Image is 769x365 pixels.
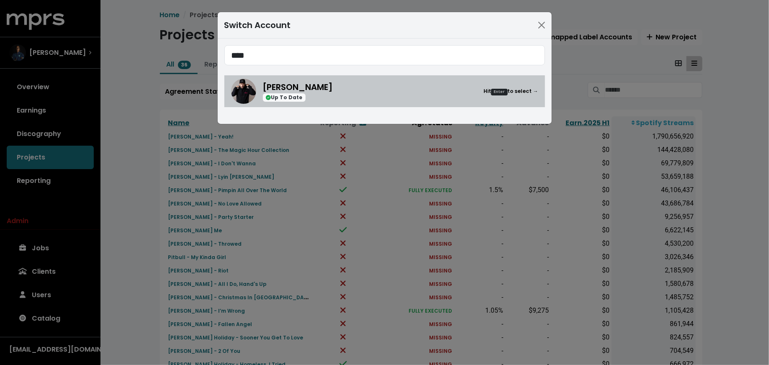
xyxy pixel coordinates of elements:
[535,18,548,32] button: Close
[263,93,306,102] span: Up To Date
[263,81,333,93] span: [PERSON_NAME]
[224,75,545,107] a: Neil Ormandy[PERSON_NAME]Up To DateHitEnterto select →
[231,79,256,104] img: Neil Ormandy
[224,19,291,31] div: Switch Account
[224,45,545,65] input: Search accounts
[484,87,538,95] small: Hit to select →
[491,89,507,95] kbd: Enter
